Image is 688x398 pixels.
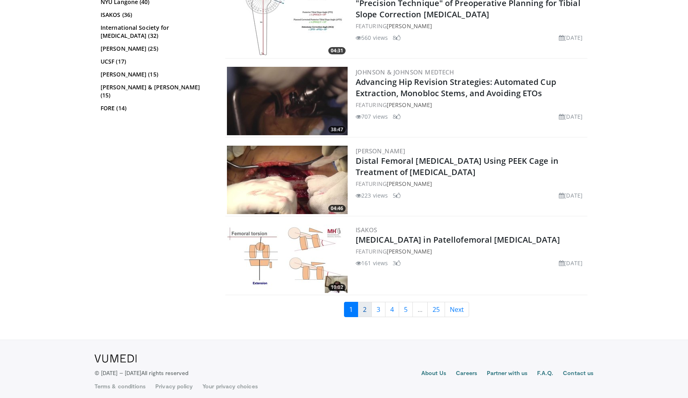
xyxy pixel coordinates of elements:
[387,247,432,255] a: [PERSON_NAME]
[356,191,388,200] li: 223 views
[225,302,587,317] nav: Search results pages
[387,101,432,109] a: [PERSON_NAME]
[358,302,372,317] a: 2
[95,355,137,363] img: VuMedi Logo
[141,369,188,376] span: All rights reserved
[393,191,401,200] li: 5
[356,112,388,121] li: 707 views
[356,259,388,267] li: 161 views
[227,225,348,293] a: 10:02
[559,112,583,121] li: [DATE]
[101,24,211,40] a: International Society for [MEDICAL_DATA] (32)
[344,302,358,317] a: 1
[387,180,432,188] a: [PERSON_NAME]
[456,369,477,379] a: Careers
[563,369,593,379] a: Contact us
[356,76,556,99] a: Advancing Hip Revision Strategies: Automated Cup Extraction, Monobloc Stems, and Avoiding ETOs
[356,147,405,155] a: [PERSON_NAME]
[537,369,553,379] a: F.A.Q.
[356,22,586,30] div: FEATURING
[387,22,432,30] a: [PERSON_NAME]
[421,369,447,379] a: About Us
[328,47,346,54] span: 04:31
[385,302,399,317] a: 4
[427,302,445,317] a: 25
[101,104,211,112] a: FORE (14)
[356,33,388,42] li: 560 views
[356,226,377,234] a: ISAKOS
[356,101,586,109] div: FEATURING
[356,179,586,188] div: FEATURING
[559,259,583,267] li: [DATE]
[101,83,211,99] a: [PERSON_NAME] & [PERSON_NAME] (15)
[356,247,586,256] div: FEATURING
[95,382,146,390] a: Terms & conditions
[202,382,257,390] a: Your privacy choices
[101,70,211,78] a: [PERSON_NAME] (15)
[371,302,385,317] a: 3
[227,67,348,135] a: 38:47
[356,234,560,245] a: [MEDICAL_DATA] in Patellofemoral [MEDICAL_DATA]
[559,33,583,42] li: [DATE]
[101,45,211,53] a: [PERSON_NAME] (25)
[95,369,189,377] p: © [DATE] – [DATE]
[101,11,211,19] a: ISAKOS (36)
[227,67,348,135] img: 9f1a5b5d-2ba5-4c40-8e0c-30b4b8951080.300x170_q85_crop-smart_upscale.jpg
[399,302,413,317] a: 5
[487,369,527,379] a: Partner with us
[445,302,469,317] a: Next
[393,112,401,121] li: 8
[227,225,348,293] img: 386ab849-a671-4fd9-b40d-aea2cebbf6c3.300x170_q85_crop-smart_upscale.jpg
[328,126,346,133] span: 38:47
[356,68,454,76] a: Johnson & Johnson MedTech
[101,58,211,66] a: UCSF (17)
[328,284,346,291] span: 10:02
[356,155,558,177] a: Distal Femoral [MEDICAL_DATA] Using PEEK Cage in Treatment of [MEDICAL_DATA]
[393,33,401,42] li: 8
[227,146,348,214] img: 52a1f705-ae96-4d6b-950d-86c7112bf8ce.300x170_q85_crop-smart_upscale.jpg
[155,382,193,390] a: Privacy policy
[559,191,583,200] li: [DATE]
[393,259,401,267] li: 3
[227,146,348,214] a: 04:46
[328,205,346,212] span: 04:46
